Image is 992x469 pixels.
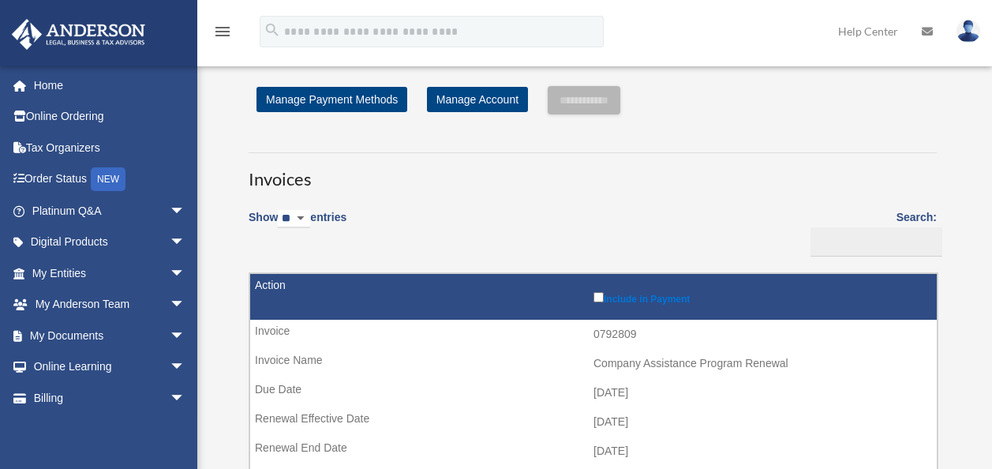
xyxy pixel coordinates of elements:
[250,407,937,437] td: [DATE]
[956,20,980,43] img: User Pic
[256,87,407,112] a: Manage Payment Methods
[11,351,209,383] a: Online Learningarrow_drop_down
[22,414,193,446] a: Open Invoices
[249,152,937,192] h3: Invoices
[249,208,346,244] label: Show entries
[11,227,209,258] a: Digital Productsarrow_drop_down
[250,378,937,408] td: [DATE]
[170,257,201,290] span: arrow_drop_down
[264,21,281,39] i: search
[11,69,209,101] a: Home
[170,382,201,415] span: arrow_drop_down
[170,289,201,321] span: arrow_drop_down
[11,320,209,351] a: My Documentsarrow_drop_down
[213,22,232,41] i: menu
[170,351,201,384] span: arrow_drop_down
[170,195,201,227] span: arrow_drop_down
[91,167,125,191] div: NEW
[11,163,209,196] a: Order StatusNEW
[593,289,929,305] label: Include in Payment
[593,357,929,370] div: Company Assistance Program Renewal
[250,437,937,467] td: [DATE]
[11,382,201,414] a: Billingarrow_drop_down
[278,210,310,228] select: Showentries
[11,289,209,321] a: My Anderson Teamarrow_drop_down
[170,320,201,352] span: arrow_drop_down
[170,227,201,259] span: arrow_drop_down
[213,28,232,41] a: menu
[11,195,209,227] a: Platinum Q&Aarrow_drop_down
[11,101,209,133] a: Online Ordering
[593,292,604,302] input: Include in Payment
[7,19,150,50] img: Anderson Advisors Platinum Portal
[810,227,942,257] input: Search:
[805,208,937,257] label: Search:
[427,87,528,112] a: Manage Account
[250,320,937,350] td: 0792809
[11,257,209,289] a: My Entitiesarrow_drop_down
[11,132,209,163] a: Tax Organizers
